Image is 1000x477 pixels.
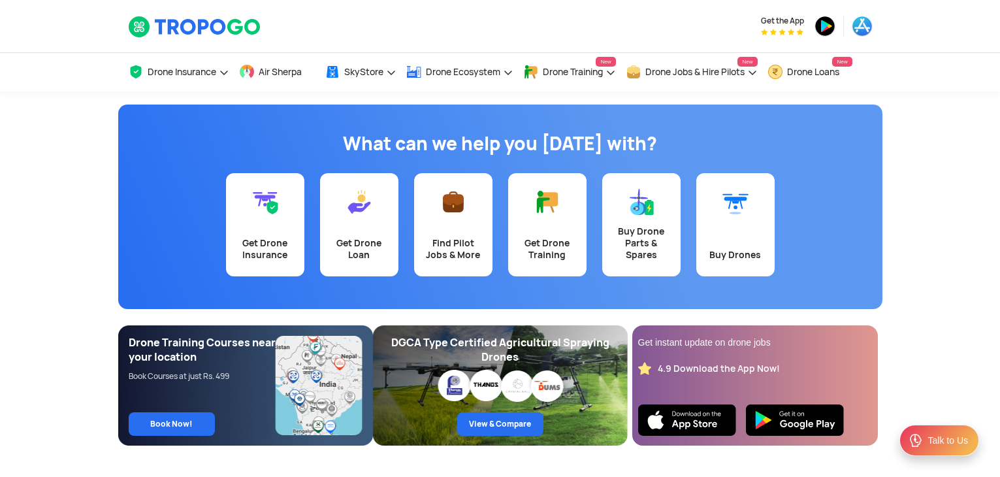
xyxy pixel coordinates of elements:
a: Drone LoansNew [767,53,852,91]
span: SkyStore [344,67,383,77]
span: New [596,57,615,67]
img: Get Drone Training [534,189,560,215]
img: star_rating [638,362,651,375]
div: Get Drone Insurance [234,237,297,261]
a: Get Drone Loan [320,173,398,276]
span: New [832,57,852,67]
h1: What can we help you [DATE] with? [128,131,873,157]
span: Drone Loans [787,67,839,77]
a: Find Pilot Jobs & More [414,173,492,276]
img: Get Drone Loan [346,189,372,215]
span: Drone Ecosystem [426,67,500,77]
img: Ios [638,404,736,436]
div: Find Pilot Jobs & More [422,237,485,261]
div: Buy Drone Parts & Spares [610,225,673,261]
div: 4.9 Download the App Now! [658,363,780,375]
a: Book Now! [129,412,215,436]
span: Drone Jobs & Hire Pilots [645,67,745,77]
img: Playstore [746,404,844,436]
div: Book Courses at just Rs. 499 [129,371,276,382]
a: Air Sherpa [239,53,315,91]
span: Get the App [761,16,804,26]
a: Buy Drone Parts & Spares [602,173,681,276]
a: Drone Ecosystem [406,53,513,91]
a: Drone TrainingNew [523,53,616,91]
div: Get Drone Training [516,237,579,261]
a: Get Drone Training [508,173,587,276]
div: Get instant update on drone jobs [638,336,872,349]
a: SkyStore [325,53,396,91]
div: Drone Training Courses near your location [129,336,276,365]
img: Buy Drones [722,189,749,215]
div: Buy Drones [704,249,767,261]
span: Drone Training [543,67,603,77]
img: appstore [852,16,873,37]
img: Find Pilot Jobs & More [440,189,466,215]
img: Get Drone Insurance [252,189,278,215]
a: Drone Jobs & Hire PilotsNew [626,53,758,91]
div: DGCA Type Certified Agricultural Spraying Drones [383,336,617,365]
a: Buy Drones [696,173,775,276]
img: playstore [815,16,835,37]
a: Get Drone Insurance [226,173,304,276]
a: View & Compare [457,412,543,436]
div: Get Drone Loan [328,237,391,261]
a: Drone Insurance [128,53,229,91]
img: TropoGo Logo [128,16,262,38]
img: Buy Drone Parts & Spares [628,189,654,215]
span: Air Sherpa [259,67,302,77]
span: New [737,57,757,67]
img: ic_Support.svg [908,433,924,448]
div: Talk to Us [928,434,968,447]
span: Drone Insurance [148,67,216,77]
img: App Raking [761,29,803,35]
